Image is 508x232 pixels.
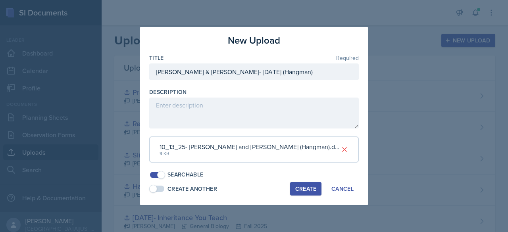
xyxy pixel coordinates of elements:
[149,54,164,62] label: Title
[336,55,359,61] span: Required
[228,33,280,48] h3: New Upload
[160,150,341,157] div: 9 KB
[149,63,359,80] input: Enter title
[167,171,204,179] div: Searchable
[149,88,187,96] label: Description
[331,186,354,192] div: Cancel
[326,182,359,196] button: Cancel
[290,182,321,196] button: Create
[295,186,316,192] div: Create
[160,142,341,151] div: 10_13_25- [PERSON_NAME] and [PERSON_NAME] (Hangman).docx
[167,185,217,193] div: Create Another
